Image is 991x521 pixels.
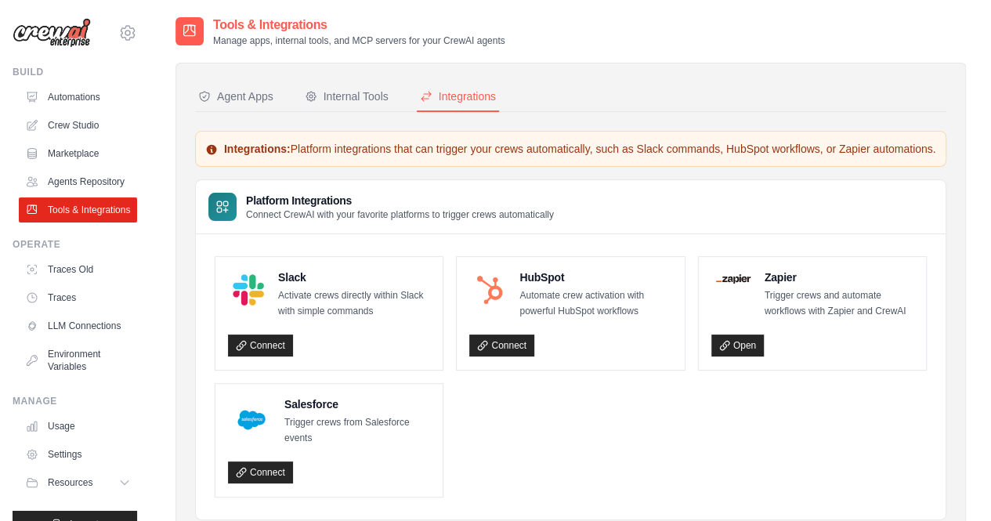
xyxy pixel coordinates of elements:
img: Salesforce Logo [233,401,270,439]
a: Crew Studio [19,113,137,138]
a: Marketplace [19,141,137,166]
p: Connect CrewAI with your favorite platforms to trigger crews automatically [246,208,554,221]
button: Resources [19,470,137,495]
a: Agents Repository [19,169,137,194]
span: Resources [48,476,92,489]
p: Automate crew activation with powerful HubSpot workflows [519,288,671,319]
div: Agent Apps [198,89,273,104]
a: Environment Variables [19,342,137,379]
img: Logo [13,18,91,48]
div: Operate [13,238,137,251]
div: Manage [13,395,137,407]
div: Internal Tools [305,89,389,104]
a: Automations [19,85,137,110]
p: Activate crews directly within Slack with simple commands [278,288,430,319]
p: Trigger crews and automate workflows with Zapier and CrewAI [765,288,913,319]
a: Usage [19,414,137,439]
h4: Salesforce [284,396,430,412]
img: Slack Logo [233,274,264,306]
a: Connect [469,335,534,356]
a: Connect [228,461,293,483]
a: Settings [19,442,137,467]
button: Integrations [417,82,499,112]
p: Manage apps, internal tools, and MCP servers for your CrewAI agents [213,34,505,47]
h3: Platform Integrations [246,193,554,208]
a: Tools & Integrations [19,197,137,223]
a: Traces Old [19,257,137,282]
p: Platform integrations that can trigger your crews automatically, such as Slack commands, HubSpot ... [205,141,936,157]
h4: Slack [278,270,430,285]
img: Zapier Logo [716,274,750,284]
h2: Tools & Integrations [213,16,505,34]
img: HubSpot Logo [474,274,505,306]
h4: Zapier [765,270,913,285]
button: Internal Tools [302,82,392,112]
button: Agent Apps [195,82,277,112]
div: Build [13,66,137,78]
p: Trigger crews from Salesforce events [284,415,430,446]
a: LLM Connections [19,313,137,338]
a: Traces [19,285,137,310]
div: Integrations [420,89,496,104]
a: Connect [228,335,293,356]
strong: Integrations: [224,143,291,155]
h4: HubSpot [519,270,671,285]
a: Open [711,335,764,356]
